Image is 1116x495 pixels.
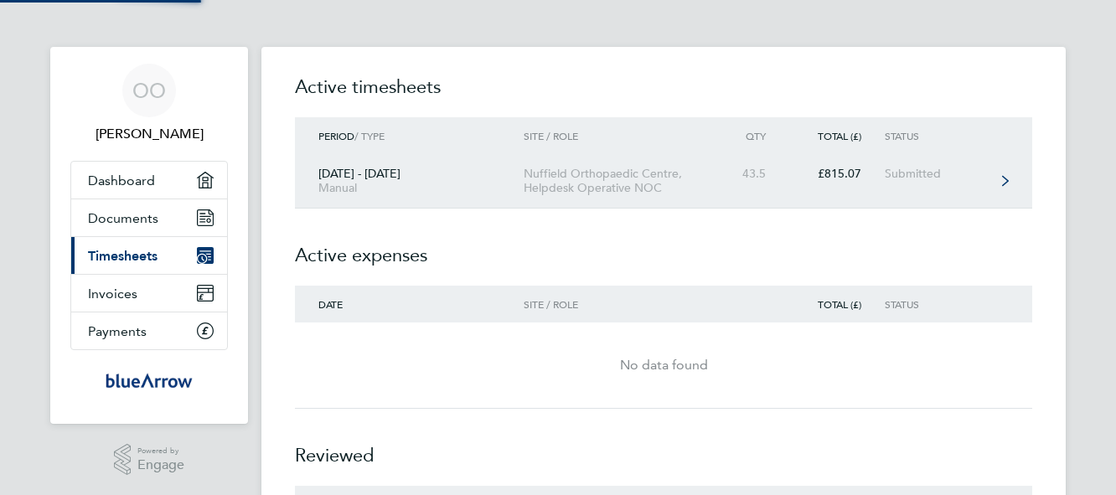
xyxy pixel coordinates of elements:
[789,298,885,310] div: Total (£)
[885,167,988,181] div: Submitted
[71,237,227,274] a: Timesheets
[295,298,524,310] div: Date
[71,199,227,236] a: Documents
[789,130,885,142] div: Total (£)
[70,124,228,144] span: Olushola Oguntola
[716,130,789,142] div: Qty
[106,367,193,394] img: bluearrow-logo-retina.png
[789,167,885,181] div: £815.07
[132,80,166,101] span: OO
[295,209,1032,286] h2: Active expenses
[88,286,137,302] span: Invoices
[295,355,1032,375] div: No data found
[114,444,185,476] a: Powered byEngage
[137,458,184,472] span: Engage
[295,130,524,142] div: / Type
[71,312,227,349] a: Payments
[295,167,524,195] div: [DATE] - [DATE]
[318,181,500,195] div: Manual
[885,298,988,310] div: Status
[885,130,988,142] div: Status
[524,298,716,310] div: Site / Role
[295,74,1032,117] h2: Active timesheets
[524,130,716,142] div: Site / Role
[318,129,354,142] span: Period
[70,367,228,394] a: Go to home page
[716,167,789,181] div: 43.5
[295,154,1032,209] a: [DATE] - [DATE]ManualNuffield Orthopaedic Centre, Helpdesk Operative NOC43.5£815.07Submitted
[88,248,158,264] span: Timesheets
[137,444,184,458] span: Powered by
[50,47,248,424] nav: Main navigation
[70,64,228,144] a: OO[PERSON_NAME]
[524,167,716,195] div: Nuffield Orthopaedic Centre, Helpdesk Operative NOC
[88,323,147,339] span: Payments
[71,162,227,199] a: Dashboard
[88,173,155,188] span: Dashboard
[88,210,158,226] span: Documents
[295,409,1032,486] h2: Reviewed
[71,275,227,312] a: Invoices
